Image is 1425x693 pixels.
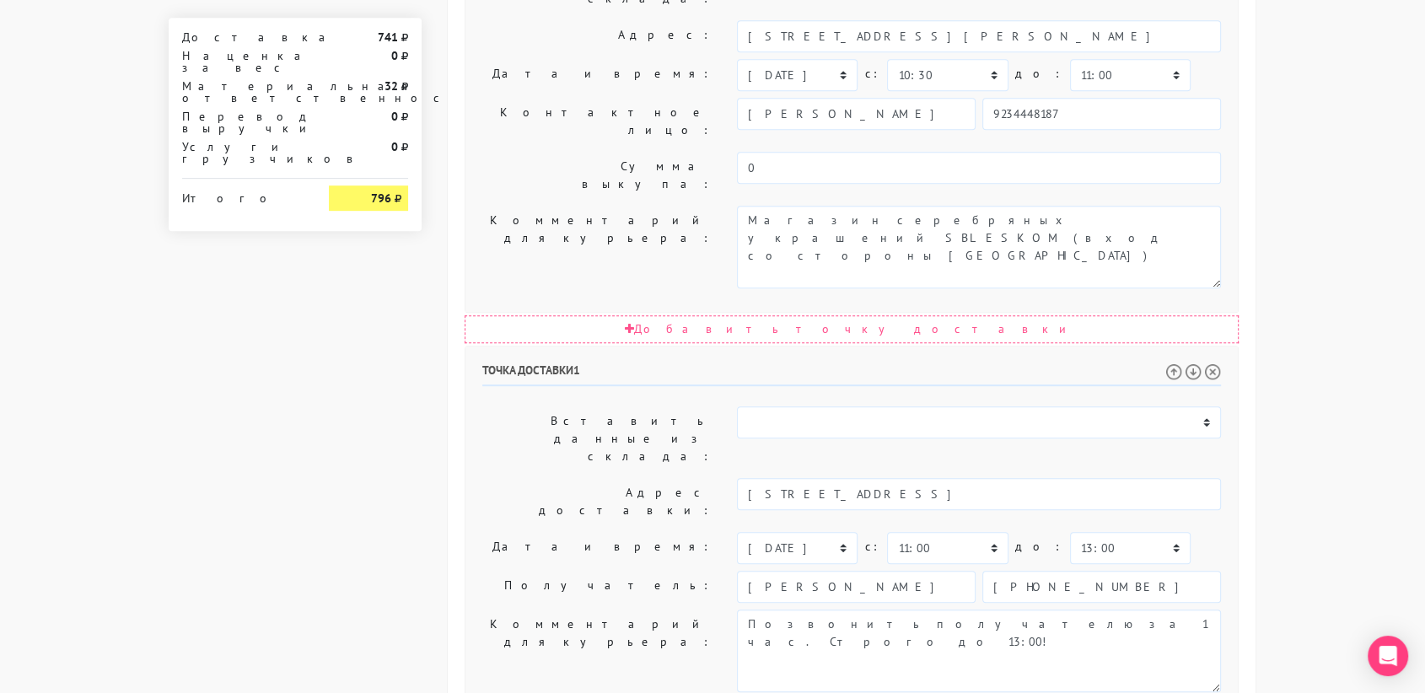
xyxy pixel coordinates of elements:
span: 1 [573,363,580,378]
label: Контактное лицо: [470,98,724,145]
input: Телефон [982,571,1221,603]
div: Перевод выручки [169,110,316,134]
strong: 0 [391,109,398,124]
h6: Точка доставки [482,363,1221,386]
label: Получатель: [470,571,724,603]
div: Добавить точку доставки [465,315,1239,343]
div: Материальная ответственность [169,80,316,104]
div: Услуги грузчиков [169,141,316,164]
label: Дата и время: [470,532,724,564]
div: Доставка [169,31,316,43]
label: Комментарий для курьера: [470,206,724,288]
div: Наценка за вес [169,50,316,73]
strong: 0 [391,139,398,154]
label: c: [864,532,880,561]
strong: 741 [378,30,398,45]
input: Имя [737,98,976,130]
input: Имя [737,571,976,603]
strong: 796 [371,191,391,206]
div: Open Intercom Messenger [1368,636,1408,676]
label: Сумма выкупа: [470,152,724,199]
label: Адрес: [470,20,724,52]
strong: 0 [391,48,398,63]
label: Комментарий для курьера: [470,610,724,692]
label: c: [864,59,880,89]
strong: 32 [384,78,398,94]
textarea: Позвонить получателю за 1 час. Просьба доставить заказ [DATE] [DATE] 13:00 Получатель [PERSON_NAM... [737,610,1221,692]
div: Итого [182,185,304,204]
input: Телефон [982,98,1221,130]
label: Адрес доставки: [470,478,724,525]
label: до: [1015,532,1063,561]
label: Вставить данные из склада: [470,406,724,471]
label: Дата и время: [470,59,724,91]
label: до: [1015,59,1063,89]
